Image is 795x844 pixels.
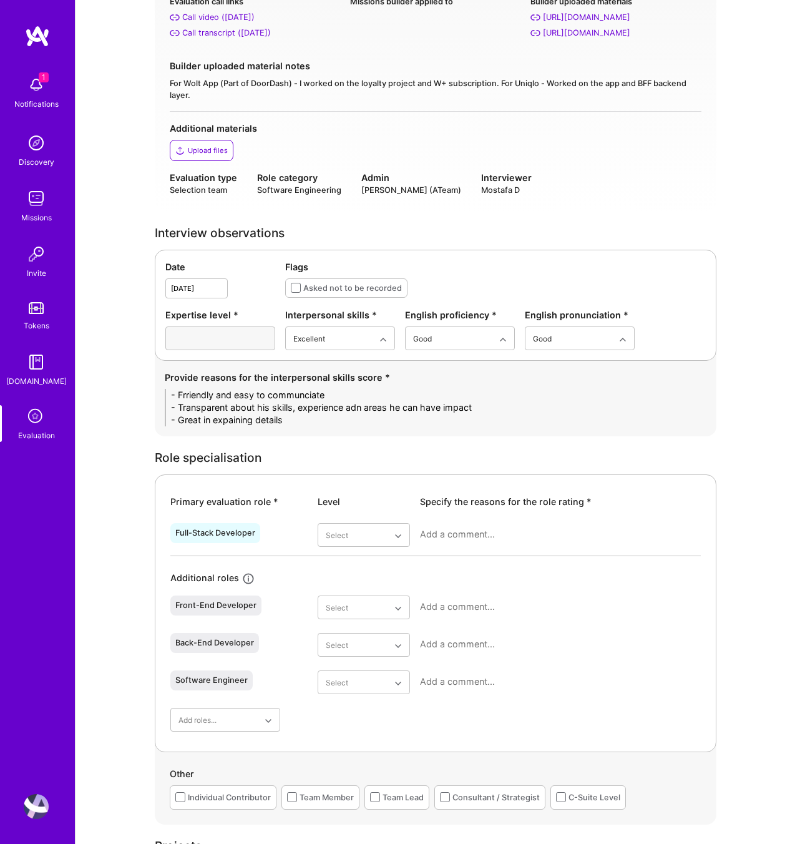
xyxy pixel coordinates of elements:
div: Upload files [188,145,228,155]
i: https://wolt.com/en/jpn [530,28,540,38]
i: icon Chevron [500,336,506,343]
div: Individual Contributor [188,791,271,804]
i: icon Chevron [395,606,401,612]
div: Flags [285,260,706,273]
div: Role specialisation [155,451,716,464]
div: Select [326,601,348,614]
div: Missions [21,211,52,224]
div: Interpersonal skills * [285,308,395,321]
img: Invite [24,242,49,267]
i: icon Chevron [265,718,271,724]
div: Role category [257,171,341,184]
img: logo [25,25,50,47]
div: https://www.uniqlo.com/jp/ja/ [543,11,630,24]
div: Invite [27,267,46,280]
div: Admin [361,171,461,184]
div: Call transcript (Sep 08, 2025) [182,26,271,39]
i: icon Chevron [395,533,401,539]
div: Front-End Developer [175,601,256,611]
a: [URL][DOMAIN_NAME] [530,26,701,39]
span: 1 [39,72,49,82]
i: icon SelectionTeam [24,405,48,429]
img: teamwork [24,186,49,211]
i: Call transcript (Sep 08, 2025) [170,28,180,38]
div: [PERSON_NAME] (ATeam) [361,184,461,196]
div: Evaluation [18,429,55,442]
div: Interviewer [481,171,532,184]
div: Good [533,332,552,345]
div: Software Engineer [175,675,248,685]
i: icon Chevron [395,643,401,649]
div: Additional roles [170,571,239,586]
div: Consultant / Strategist [452,791,540,804]
div: English proficiency * [405,308,515,321]
div: Good [413,332,432,345]
div: Excellent [293,332,325,345]
div: Back-End Developer [175,638,254,648]
div: Call video (Sep 08, 2025) [182,11,255,24]
div: Provide reasons for the interpersonal skills score * [165,371,706,384]
div: Full-Stack Developer [175,528,255,538]
div: Expertise level * [165,308,275,321]
i: https://www.uniqlo.com/jp/ja/ [530,12,540,22]
a: User Avatar [21,794,52,819]
div: Additional materials [170,122,701,135]
div: [DOMAIN_NAME] [6,375,67,388]
div: Specify the reasons for the role rating * [420,495,701,508]
div: C-Suite Level [568,791,620,804]
a: [URL][DOMAIN_NAME] [530,11,701,24]
i: icon Chevron [620,336,626,343]
div: Evaluation type [170,171,237,184]
a: Call video ([DATE]) [170,11,340,24]
div: Selection team [170,184,237,196]
img: bell [24,72,49,97]
div: Software Engineering [257,184,341,196]
i: icon Chevron [380,336,386,343]
div: https://wolt.com/en/jpn [543,26,630,39]
div: Date [165,260,275,273]
div: Discovery [19,155,54,169]
img: User Avatar [24,794,49,819]
div: Builder uploaded material notes [170,59,701,72]
div: Tokens [24,319,49,332]
div: Primary evaluation role * [170,495,308,508]
div: Interview observations [155,227,716,240]
div: Notifications [14,97,59,110]
div: Team Lead [383,791,424,804]
div: Other [170,767,701,785]
div: Add roles... [178,714,217,727]
a: Call transcript ([DATE]) [170,26,340,39]
img: tokens [29,302,44,314]
div: Select [326,529,348,542]
div: Level [318,495,410,508]
i: icon Chevron [395,680,401,687]
div: Select [326,676,348,689]
i: Call video (Sep 08, 2025) [170,12,180,22]
img: guide book [24,350,49,375]
div: Mostafa D [481,184,532,196]
div: For Wolt App (Part of DoorDash) - I worked on the loyalty project and W+ subscription. For Uniqlo... [170,77,701,101]
div: Asked not to be recorded [303,282,402,295]
img: discovery [24,130,49,155]
i: icon Upload2 [175,145,185,155]
div: Team Member [300,791,354,804]
div: English pronunciation * [525,308,635,321]
textarea: - Frriendly and easy to communciate - Transparent about his skills, experience adn areas he can h... [165,389,706,426]
div: Select [326,639,348,652]
i: icon Info [241,571,256,586]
